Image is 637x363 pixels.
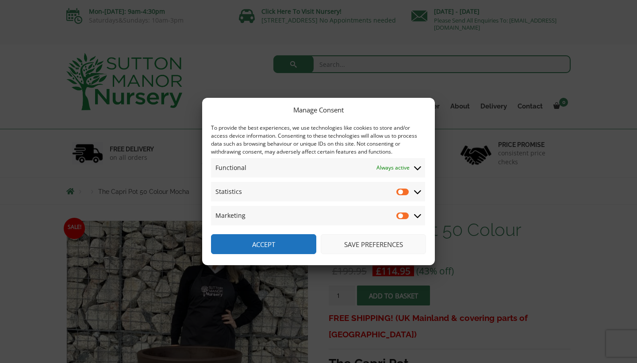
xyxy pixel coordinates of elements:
[211,206,425,225] summary: Marketing
[293,104,344,115] div: Manage Consent
[321,234,426,254] button: Save preferences
[215,162,246,173] span: Functional
[215,210,246,221] span: Marketing
[211,182,425,201] summary: Statistics
[211,124,425,156] div: To provide the best experiences, we use technologies like cookies to store and/or access device i...
[376,162,410,173] span: Always active
[211,234,316,254] button: Accept
[211,158,425,178] summary: Functional Always active
[215,186,242,197] span: Statistics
